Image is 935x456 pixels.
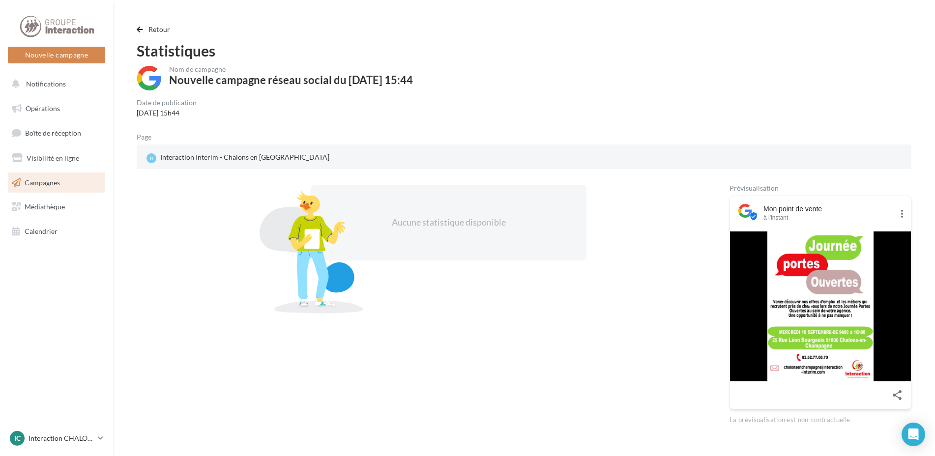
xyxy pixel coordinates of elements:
[137,24,175,35] button: Retour
[137,99,197,106] div: Date de publication
[902,423,925,446] div: Open Intercom Messenger
[6,221,107,242] a: Calendrier
[343,216,555,229] div: Aucune statistique disponible
[25,178,60,186] span: Campagnes
[6,122,107,143] a: Boîte de réception
[767,231,874,381] img: affiche portes ouvertes_page-0001 (1)
[8,47,105,63] button: Nouvelle campagne
[763,204,893,214] div: Mon point de vente
[6,74,103,94] button: Notifications
[26,80,66,88] span: Notifications
[137,134,159,141] div: Page
[25,227,58,235] span: Calendrier
[25,202,65,211] span: Médiathèque
[6,172,107,193] a: Campagnes
[148,25,171,33] span: Retour
[6,148,107,169] a: Visibilité en ligne
[730,185,911,192] div: Prévisualisation
[763,214,893,222] div: à l'instant
[730,412,911,425] div: La prévisualisation est non-contractuelle
[169,75,413,85] div: Nouvelle campagne réseau social du [DATE] 15:44
[145,150,331,165] div: Interaction Interim - Chalons en [GEOGRAPHIC_DATA]
[150,155,153,162] span: II
[27,154,79,162] span: Visibilité en ligne
[26,104,60,113] span: Opérations
[25,129,81,137] span: Boîte de réception
[137,43,911,58] div: Statistiques
[145,150,398,165] a: II Interaction Interim - Chalons en [GEOGRAPHIC_DATA]
[14,433,21,443] span: IC
[6,98,107,119] a: Opérations
[137,108,197,118] div: [DATE] 15h44
[29,433,94,443] p: Interaction CHALONS EN [GEOGRAPHIC_DATA]
[6,197,107,217] a: Médiathèque
[169,66,413,73] div: Nom de campagne
[8,429,105,448] a: IC Interaction CHALONS EN [GEOGRAPHIC_DATA]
